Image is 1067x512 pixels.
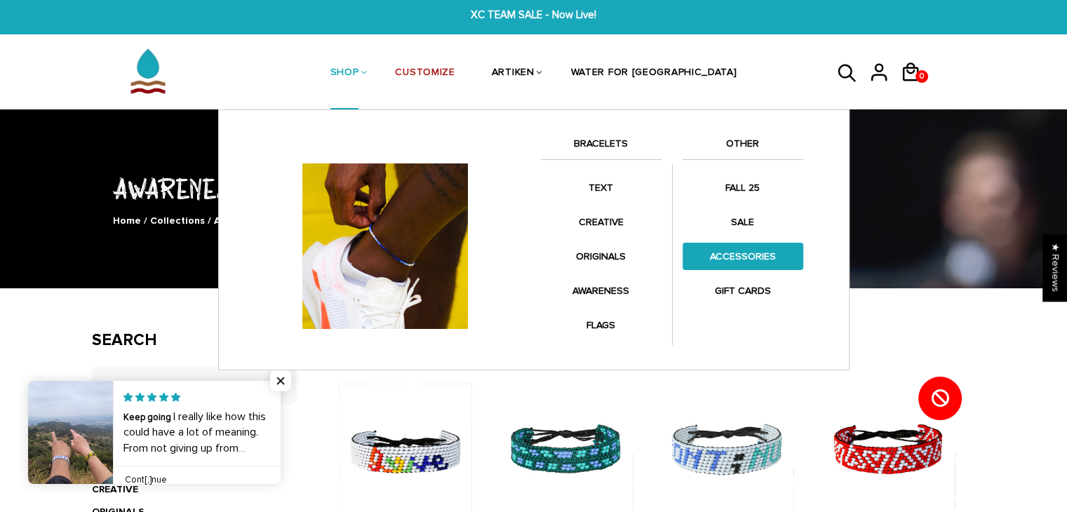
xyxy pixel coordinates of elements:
[683,277,803,304] a: GIFT CARDS
[113,215,141,227] a: Home
[683,135,803,159] a: OTHER
[395,36,455,111] a: CUSTOMIZE
[92,330,297,351] h3: Search
[246,380,274,393] input: Search
[541,311,662,339] a: FLAGS
[541,135,662,159] a: BRACELETS
[916,67,927,86] span: 0
[571,36,737,111] a: WATER FOR [GEOGRAPHIC_DATA]
[900,87,932,89] a: 0
[541,174,662,201] a: TEXT
[683,243,803,270] a: ACCESSORIES
[208,215,211,227] span: /
[541,243,662,270] a: ORIGINALS
[683,174,803,201] a: FALL 25
[541,277,662,304] a: AWARENESS
[92,366,297,405] input: Search
[270,370,291,391] span: Close popup widget
[92,169,976,206] h1: AWARENESS
[1043,234,1067,301] div: Click to open Judge.me floating reviews tab
[214,215,272,227] span: AWARENESS
[328,7,738,23] span: XC TEAM SALE - Now Live!
[92,483,138,495] a: CREATIVE
[683,208,803,236] a: SALE
[150,215,205,227] a: Collections
[330,36,359,111] a: SHOP
[492,36,535,111] a: ARTIKEN
[541,208,662,236] a: CREATIVE
[144,215,147,227] span: /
